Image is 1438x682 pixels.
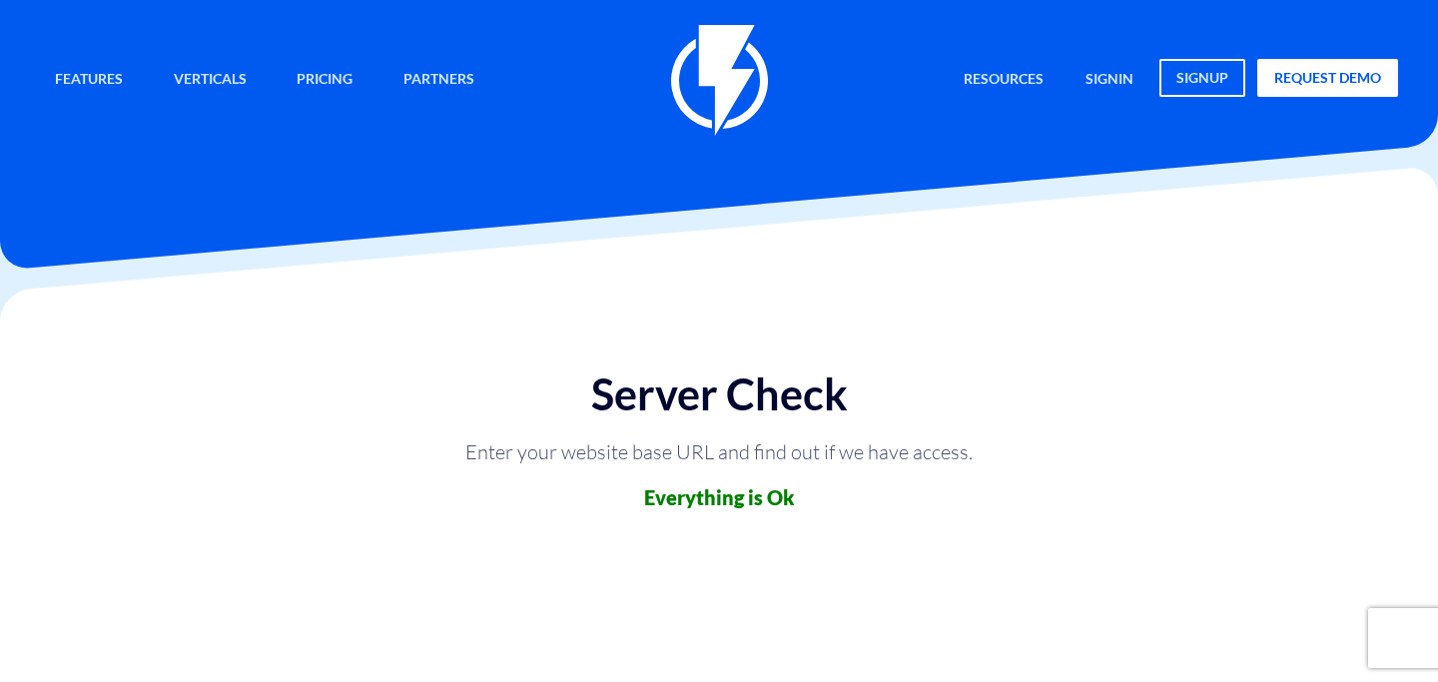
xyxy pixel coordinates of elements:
[949,59,1059,102] a: Resources
[159,59,262,102] a: Verticals
[419,438,1019,466] p: Enter your website base URL and find out if we have access.
[1071,59,1148,102] a: signin
[40,59,138,102] a: Features
[282,59,367,102] a: Pricing
[1257,59,1398,97] a: request demo
[345,486,1093,508] h3: Everything is Ok
[1159,59,1245,97] a: signup
[388,59,489,102] a: Partners
[345,370,1093,418] h1: Server Check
